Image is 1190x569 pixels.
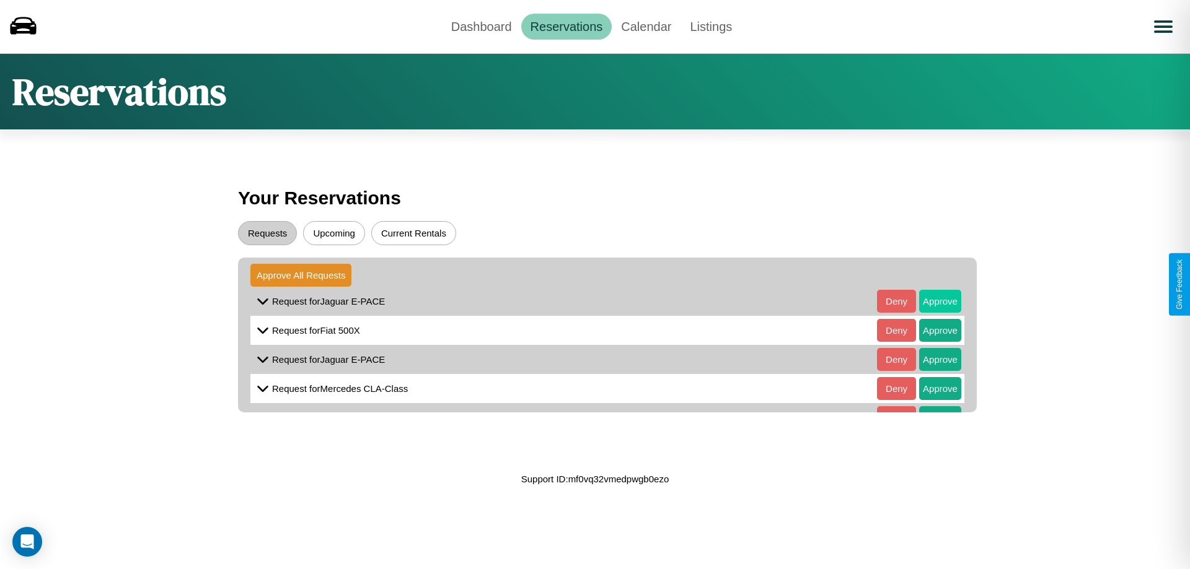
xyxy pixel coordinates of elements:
[877,348,916,371] button: Deny
[877,377,916,400] button: Deny
[919,377,961,400] button: Approve
[12,527,42,557] div: Open Intercom Messenger
[681,14,741,40] a: Listings
[919,319,961,342] button: Approve
[612,14,681,40] a: Calendar
[272,293,385,310] p: Request for Jaguar E-PACE
[272,380,408,397] p: Request for Mercedes CLA-Class
[238,181,952,215] h3: Your Reservations
[238,221,297,245] button: Requests
[521,471,669,487] p: Support ID: mf0vq32vmedpwgb0ezo
[877,290,916,313] button: Deny
[1175,259,1184,310] div: Give Feedback
[272,409,408,426] p: Request for Mercedes CLA-Class
[12,66,226,117] h1: Reservations
[442,14,521,40] a: Dashboard
[521,14,612,40] a: Reservations
[371,221,456,245] button: Current Rentals
[919,406,961,429] button: Approve
[1146,9,1181,44] button: Open menu
[877,319,916,342] button: Deny
[919,348,961,371] button: Approve
[919,290,961,313] button: Approve
[272,351,385,368] p: Request for Jaguar E-PACE
[250,264,351,287] button: Approve All Requests
[303,221,365,245] button: Upcoming
[877,406,916,429] button: Deny
[272,322,360,339] p: Request for Fiat 500X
